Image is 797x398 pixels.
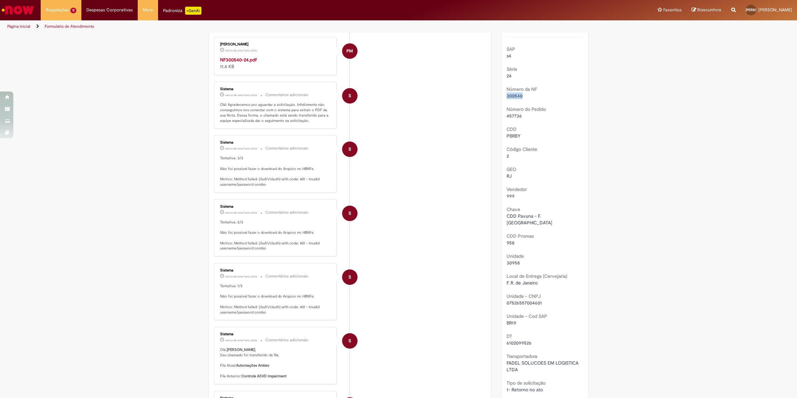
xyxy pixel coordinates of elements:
[507,320,516,326] span: BR19
[220,56,331,70] div: 11.4 KB
[507,233,534,239] b: CDD Promax
[220,347,331,379] p: Olá, , Seu chamado foi transferido de fila. Fila Atual: Fila Anterior:
[342,88,357,104] div: System
[220,42,331,46] div: [PERSON_NAME]
[265,337,308,343] small: Comentários adicionais
[507,280,538,286] span: F. R. de Janeiro
[348,141,351,157] span: S
[236,363,269,368] b: Automações Ambev
[225,93,257,97] span: cerca de uma hora atrás
[220,57,257,63] a: NF300540-24.pdf
[5,20,526,33] ul: Trilhas de página
[507,353,537,359] b: Transportadora
[348,333,351,349] span: S
[225,338,257,342] time: 29/09/2025 13:48:28
[507,153,509,159] span: 2
[507,166,516,172] b: GEO
[507,360,580,373] span: FADEL SOLUCOES EM LOGISTICA LTDA
[225,147,257,151] time: 29/09/2025 13:51:09
[241,374,286,379] b: Controle ASVD Impairment
[507,133,521,139] span: PBRBY
[265,92,308,98] small: Comentários adicionais
[227,347,255,352] b: [PERSON_NAME]
[507,300,542,306] span: 07526557004601
[758,7,792,13] span: [PERSON_NAME]
[225,147,257,151] span: cerca de uma hora atrás
[348,205,351,221] span: S
[220,156,331,187] p: Tentativa: 3/3 Não foi possível fazer o download do Arquivo no HBNFe. Motivo: Method failed: (/su...
[507,113,522,119] span: 457736
[265,146,308,151] small: Comentários adicionais
[220,332,331,336] div: Sistema
[342,269,357,285] div: System
[507,333,512,339] b: DT
[342,333,357,349] div: System
[507,106,546,112] b: Número do Pedido
[220,220,331,251] p: Tentativa: 2/3 Não foi possível fazer o download do Arquivo no HBNFe. Motivo: Method failed: (/su...
[507,46,515,52] b: SAP
[507,213,552,226] span: CDD Pavuna - F. [GEOGRAPHIC_DATA]
[220,205,331,209] div: Sistema
[507,146,537,152] b: Código Cliente
[86,7,133,13] span: Despesas Corporativas
[507,313,547,319] b: Unidade - Cod SAP
[507,240,515,246] span: 958
[225,93,257,97] time: 29/09/2025 13:52:24
[507,93,523,99] span: 300540
[507,126,517,132] b: CDD
[225,211,257,215] span: cerca de uma hora atrás
[507,73,512,79] span: 24
[225,211,257,215] time: 29/09/2025 13:49:56
[45,24,94,29] a: Formulário de Atendimento
[507,253,524,259] b: Unidade
[346,43,353,59] span: PM
[663,7,682,13] span: Favoritos
[265,210,308,215] small: Comentários adicionais
[507,173,512,179] span: RJ
[507,260,520,266] span: 30958
[507,380,546,386] b: Tipo de solicitação
[265,273,308,279] small: Comentários adicionais
[225,48,257,52] span: cerca de uma hora atrás
[507,293,541,299] b: Unidade - CNPJ
[507,206,520,212] b: Chave
[342,206,357,221] div: System
[1,3,35,17] img: ServiceNow
[70,8,76,13] span: 11
[746,8,772,12] span: [PERSON_NAME]
[220,87,331,91] div: Sistema
[163,7,201,15] div: Padroniza
[507,186,527,192] b: Vendedor
[225,274,257,278] span: cerca de uma hora atrás
[507,66,517,72] b: Série
[225,338,257,342] span: cerca de uma hora atrás
[7,24,30,29] a: Página inicial
[220,283,331,315] p: Tentativa: 1/3 Não foi possível fazer o download do Arquivo no HBNFe. Motivo: Method failed: (/su...
[697,7,721,13] span: Rascunhos
[507,340,532,346] span: 6102099526
[143,7,153,13] span: More
[507,273,567,279] b: Local de Entrega (Cervejaria)
[342,142,357,157] div: System
[692,7,721,13] a: Rascunhos
[348,269,351,285] span: S
[507,193,515,199] span: 999
[220,102,331,123] p: Olá! Agradecemos por aguardar a solicitação. Infelizmente não conseguimos nos conectar com o sist...
[348,88,351,104] span: S
[342,43,357,59] div: Paola Machado
[507,86,537,92] b: Número da NF
[220,268,331,272] div: Sistema
[507,53,511,59] span: s4
[185,7,201,15] p: +GenAi
[507,387,543,393] span: 1- Retorno no ato
[46,7,69,13] span: Requisições
[220,141,331,145] div: Sistema
[225,274,257,278] time: 29/09/2025 13:48:29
